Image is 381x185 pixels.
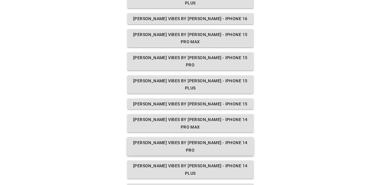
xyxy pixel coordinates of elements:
button: [PERSON_NAME] Vibes by [PERSON_NAME] - iPhone 15 Pro Max [127,29,254,47]
button: [PERSON_NAME] Vibes by [PERSON_NAME] - iPhone 16 [127,13,254,24]
button: [PERSON_NAME] Vibes by [PERSON_NAME] - iPhone 15 [127,99,254,110]
button: [PERSON_NAME] Vibes by [PERSON_NAME] - iPhone 15 Plus [127,75,254,94]
button: [PERSON_NAME] Vibes by [PERSON_NAME] - iPhone 14 Plus [127,160,254,179]
button: [PERSON_NAME] Vibes by [PERSON_NAME] - iPhone 15 Pro [127,52,254,71]
button: [PERSON_NAME] Vibes by [PERSON_NAME] - iPhone 14 Pro Max [127,114,254,132]
button: [PERSON_NAME] Vibes by [PERSON_NAME] - iPhone 14 Pro [127,137,254,156]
